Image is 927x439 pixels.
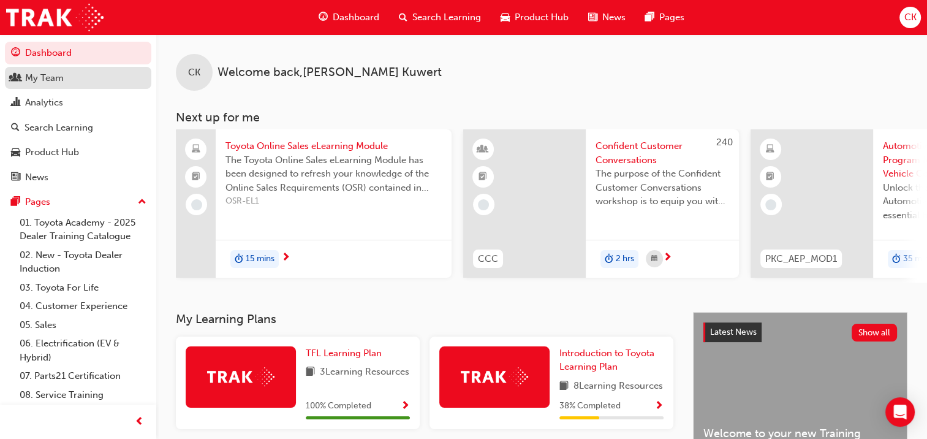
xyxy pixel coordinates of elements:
[559,346,664,374] a: Introduction to Toyota Learning Plan
[192,142,200,158] span: laptop-icon
[716,137,733,148] span: 240
[491,5,578,30] a: car-iconProduct Hub
[15,213,151,246] a: 01. Toyota Academy - 2025 Dealer Training Catalogue
[663,253,672,264] span: next-icon
[188,66,200,80] span: CK
[478,252,498,266] span: CCC
[235,251,243,267] span: duration-icon
[399,10,407,25] span: search-icon
[156,110,927,124] h3: Next up for me
[11,48,20,59] span: guage-icon
[11,172,20,183] span: news-icon
[766,169,774,185] span: booktick-icon
[135,414,144,430] span: prev-icon
[573,379,663,394] span: 8 Learning Resources
[710,327,757,337] span: Latest News
[602,10,626,25] span: News
[389,5,491,30] a: search-iconSearch Learning
[15,246,151,278] a: 02. New - Toyota Dealer Induction
[478,199,489,210] span: learningRecordVerb_NONE-icon
[645,10,654,25] span: pages-icon
[766,142,774,158] span: learningResourceType_ELEARNING-icon
[15,278,151,297] a: 03. Toyota For Life
[651,251,657,267] span: calendar-icon
[501,10,510,25] span: car-icon
[5,91,151,114] a: Analytics
[479,142,487,158] span: learningResourceType_INSTRUCTOR_LED-icon
[5,191,151,213] button: Pages
[5,67,151,90] a: My Team
[176,312,673,326] h3: My Learning Plans
[479,169,487,185] span: booktick-icon
[654,399,664,414] button: Show Progress
[191,199,202,210] span: learningRecordVerb_NONE-icon
[15,386,151,405] a: 08. Service Training
[654,401,664,412] span: Show Progress
[596,167,729,208] span: The purpose of the Confident Customer Conversations workshop is to equip you with tools to commun...
[765,199,776,210] span: learningRecordVerb_NONE-icon
[605,251,613,267] span: duration-icon
[218,66,442,80] span: Welcome back , [PERSON_NAME] Kuwert
[246,252,274,266] span: 15 mins
[463,129,739,278] a: 240CCCConfident Customer ConversationsThe purpose of the Confident Customer Conversations worksho...
[5,141,151,164] a: Product Hub
[225,139,442,153] span: Toyota Online Sales eLearning Module
[596,139,729,167] span: Confident Customer Conversations
[225,153,442,195] span: The Toyota Online Sales eLearning Module has been designed to refresh your knowledge of the Onlin...
[11,73,20,84] span: people-icon
[11,97,20,109] span: chart-icon
[11,197,20,208] span: pages-icon
[15,404,151,423] a: 09. Technical Training
[309,5,389,30] a: guage-iconDashboard
[15,297,151,316] a: 04. Customer Experience
[899,7,921,28] button: CK
[306,399,371,413] span: 100 % Completed
[225,194,442,208] span: OSR-EL1
[885,397,915,427] div: Open Intercom Messenger
[559,348,654,373] span: Introduction to Toyota Learning Plan
[412,10,481,25] span: Search Learning
[5,42,151,64] a: Dashboard
[25,71,64,85] div: My Team
[616,252,634,266] span: 2 hrs
[25,121,93,135] div: Search Learning
[559,399,621,413] span: 38 % Completed
[578,5,635,30] a: news-iconNews
[892,251,901,267] span: duration-icon
[559,379,569,394] span: book-icon
[401,401,410,412] span: Show Progress
[176,129,452,278] a: Toyota Online Sales eLearning ModuleThe Toyota Online Sales eLearning Module has been designed to...
[306,348,382,359] span: TFL Learning Plan
[11,123,20,134] span: search-icon
[635,5,694,30] a: pages-iconPages
[281,253,290,264] span: next-icon
[25,96,63,110] div: Analytics
[15,367,151,386] a: 07. Parts21 Certification
[6,4,104,31] img: Trak
[320,365,409,380] span: 3 Learning Resources
[319,10,328,25] span: guage-icon
[703,323,897,342] a: Latest NewsShow all
[192,169,200,185] span: booktick-icon
[306,346,387,361] a: TFL Learning Plan
[904,10,916,25] span: CK
[333,10,379,25] span: Dashboard
[5,166,151,189] a: News
[5,116,151,139] a: Search Learning
[306,365,315,380] span: book-icon
[15,334,151,367] a: 06. Electrification (EV & Hybrid)
[852,324,898,342] button: Show all
[461,367,528,386] img: Trak
[207,367,274,386] img: Trak
[25,145,79,159] div: Product Hub
[25,195,50,209] div: Pages
[25,170,48,185] div: News
[15,316,151,335] a: 05. Sales
[515,10,569,25] span: Product Hub
[5,39,151,191] button: DashboardMy TeamAnalyticsSearch LearningProduct HubNews
[765,252,837,266] span: PKC_AEP_MOD1
[401,399,410,414] button: Show Progress
[659,10,684,25] span: Pages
